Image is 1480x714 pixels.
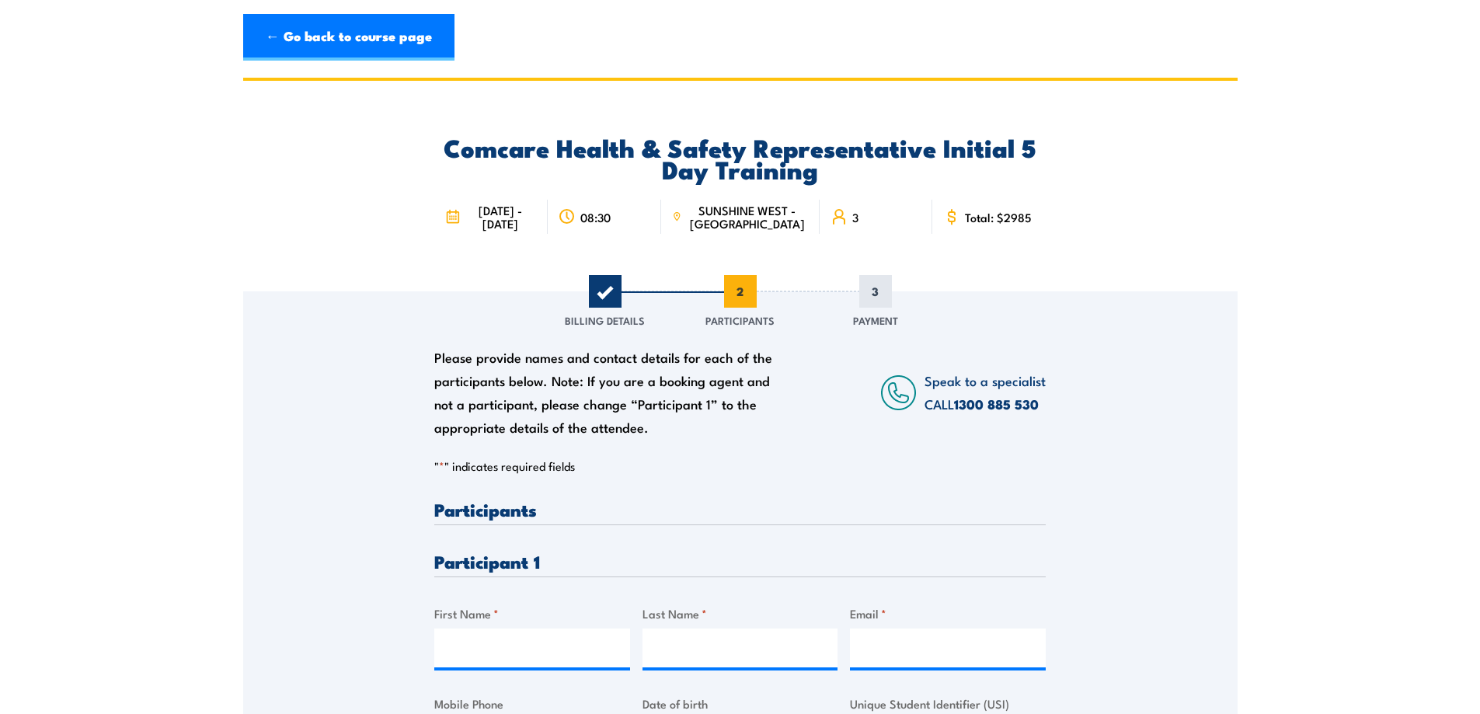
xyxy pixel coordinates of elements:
label: Email [850,604,1046,622]
span: [DATE] - [DATE] [465,204,537,230]
label: Date of birth [642,695,838,712]
p: " " indicates required fields [434,458,1046,474]
span: 1 [589,275,622,308]
span: 3 [859,275,892,308]
a: 1300 885 530 [954,394,1039,414]
span: Speak to a specialist CALL [925,371,1046,413]
span: Total: $2985 [965,211,1032,224]
label: Last Name [642,604,838,622]
span: 08:30 [580,211,611,224]
label: First Name [434,604,630,622]
span: 3 [852,211,858,224]
h3: Participant 1 [434,552,1046,570]
span: Payment [853,312,898,328]
span: Billing Details [565,312,645,328]
h2: Comcare Health & Safety Representative Initial 5 Day Training [434,136,1046,179]
span: SUNSHINE WEST - [GEOGRAPHIC_DATA] [686,204,808,230]
label: Unique Student Identifier (USI) [850,695,1046,712]
div: Please provide names and contact details for each of the participants below. Note: If you are a b... [434,346,787,439]
label: Mobile Phone [434,695,630,712]
span: Participants [705,312,775,328]
span: 2 [724,275,757,308]
h3: Participants [434,500,1046,518]
a: ← Go back to course page [243,14,454,61]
